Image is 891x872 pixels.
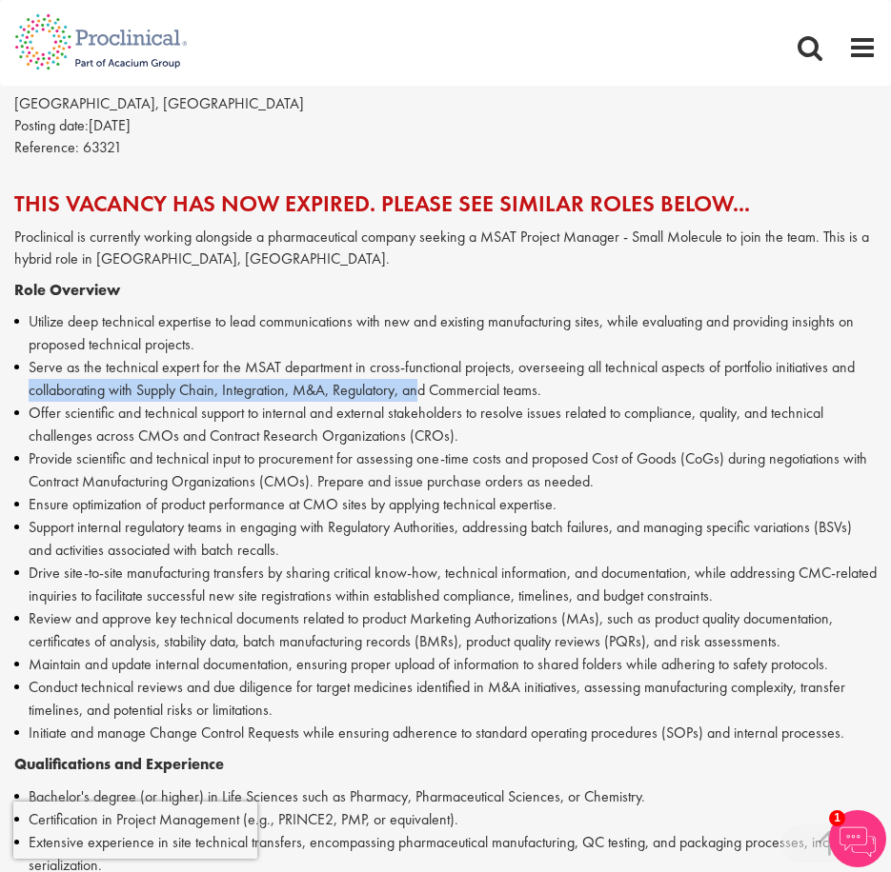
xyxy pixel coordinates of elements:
[14,310,877,356] li: Utilize deep technical expertise to lead communications with new and existing manufacturing sites...
[14,722,877,744] li: Initiate and manage Change Control Requests while ensuring adherence to standard operating proced...
[14,785,877,808] li: Bachelor's degree (or higher) in Life Sciences such as Pharmacy, Pharmaceutical Sciences, or Chem...
[829,810,886,867] img: Chatbot
[829,810,845,826] span: 1
[14,356,877,402] li: Serve as the technical expert for the MSAT department in cross-functional projects, overseeing al...
[14,607,877,653] li: Review and approve key technical documents related to product Marketing Authorizations (MAs), suc...
[14,808,877,831] li: Certification in Project Management (e.g., PRINCE2, PMP, or equivalent).
[14,754,224,774] strong: Qualifications and Experience
[13,802,257,859] iframe: reCAPTCHA
[14,280,120,300] strong: Role Overview
[14,93,877,115] div: [GEOGRAPHIC_DATA], [GEOGRAPHIC_DATA]
[14,191,877,216] h2: This vacancy has now expired. Please see similar roles below...
[14,402,877,447] li: Offer scientific and technical support to internal and external stakeholders to resolve issues re...
[14,676,877,722] li: Conduct technical reviews and due diligence for target medicines identified in M&A initiatives, a...
[14,653,877,676] li: Maintain and update internal documentation, ensuring proper upload of information to shared folde...
[14,516,877,562] li: Support internal regulatory teams in engaging with Regulatory Authorities, addressing batch failu...
[14,447,877,493] li: Provide scientific and technical input to procurement for assessing one-time costs and proposed C...
[14,562,877,607] li: Drive site-to-site manufacturing transfers by sharing critical know-how, technical information, a...
[14,115,877,137] div: [DATE]
[14,227,877,270] p: Proclinical is currently working alongside a pharmaceutical company seeking a MSAT Project Manage...
[14,493,877,516] li: Ensure optimization of product performance at CMO sites by applying technical expertise.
